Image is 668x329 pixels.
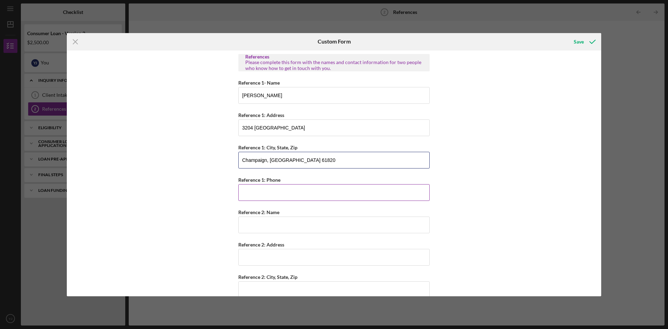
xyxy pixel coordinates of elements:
div: References [245,54,423,60]
label: Reference 1: City, State, Zip [238,144,297,150]
label: Reference 1: Address [238,112,284,118]
div: Save [574,35,584,49]
h6: Custom Form [318,38,351,45]
label: Reference 2: Name [238,209,279,215]
label: Reference 1- Name [238,80,280,86]
label: Reference 1: Phone [238,177,280,183]
button: Save [567,35,601,49]
label: Reference 2: Address [238,242,284,248]
label: Reference 2: City, State, Zip [238,274,297,280]
div: Please complete this form with the names and contact information for two people who know how to g... [245,60,423,71]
